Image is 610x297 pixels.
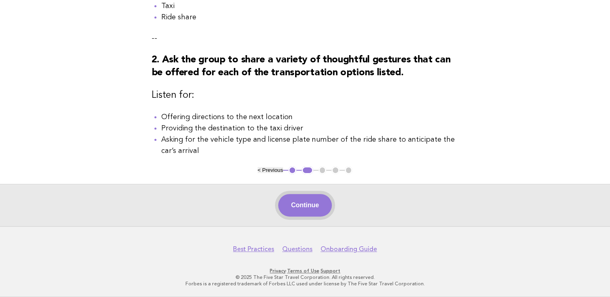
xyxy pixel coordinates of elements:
a: Support [321,268,340,274]
li: Taxi [161,0,459,12]
p: -- [152,33,459,44]
a: Questions [282,245,312,253]
p: Forbes is a registered trademark of Forbes LLC used under license by The Five Star Travel Corpora... [58,280,552,287]
button: 1 [288,166,296,174]
strong: 2. Ask the group to share a variety of thoughtful gestures that can be offered for each of the tr... [152,55,451,78]
h3: Listen for: [152,89,459,102]
a: Privacy [270,268,286,274]
li: Offering directions to the next location [161,111,459,123]
p: © 2025 The Five Star Travel Corporation. All rights reserved. [58,274,552,280]
li: Asking for the vehicle type and license plate number of the ride share to anticipate the car’s ar... [161,134,459,157]
li: Providing the destination to the taxi driver [161,123,459,134]
a: Best Practices [233,245,274,253]
button: 2 [302,166,313,174]
button: < Previous [258,167,283,173]
a: Terms of Use [287,268,319,274]
button: Continue [278,194,332,217]
p: · · [58,268,552,274]
li: Ride share [161,12,459,23]
a: Onboarding Guide [321,245,377,253]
